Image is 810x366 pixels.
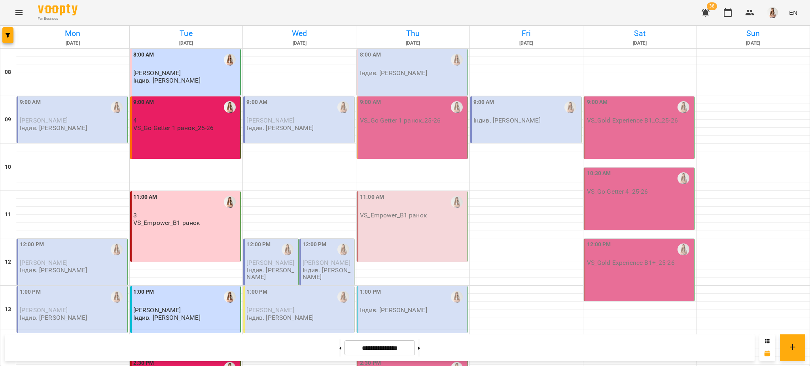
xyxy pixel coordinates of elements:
h6: Wed [244,27,355,40]
h6: 12 [5,258,11,266]
label: 8:00 AM [360,51,381,59]
p: Індив. [PERSON_NAME] [20,314,87,321]
p: Індив. [PERSON_NAME] [133,314,201,321]
img: Михно Віта Олександрівна [111,101,123,113]
p: VS_Go Getter 1 ранок_25-26 [360,117,441,124]
label: 10:30 AM [587,169,611,178]
h6: Fri [471,27,582,40]
h6: Tue [131,27,242,40]
h6: 11 [5,210,11,219]
img: Михно Віта Олександрівна [451,54,463,66]
img: Михно Віта Олександрівна [451,291,463,303]
label: 11:00 AM [360,193,384,202]
p: Індив. [PERSON_NAME] [303,267,352,281]
span: [PERSON_NAME] [303,259,350,266]
button: EN [786,5,801,20]
p: Індив. [PERSON_NAME] [246,125,314,131]
p: VS_Gold Experience B1_C_25-26 [587,117,678,124]
label: 12:00 PM [246,240,271,249]
p: Індив. [PERSON_NAME] [246,314,314,321]
span: [PERSON_NAME] [20,306,68,314]
img: 991d444c6ac07fb383591aa534ce9324.png [767,7,778,18]
p: Індив. [PERSON_NAME] [20,125,87,131]
label: 8:00 AM [133,51,154,59]
p: VS_Empower_B1 ранок [133,219,200,226]
label: 11:00 AM [133,193,157,202]
h6: [DATE] [358,40,468,47]
h6: [DATE] [698,40,808,47]
p: Індив. [PERSON_NAME] [246,267,296,281]
img: Михно Віта Олександрівна [224,54,236,66]
label: 1:00 PM [20,288,41,296]
h6: 09 [5,115,11,124]
h6: [DATE] [244,40,355,47]
img: Михно Віта Олександрівна [337,291,349,303]
img: Voopty Logo [38,4,78,15]
label: 12:00 PM [587,240,611,249]
img: Михно Віта Олександрівна [337,101,349,113]
img: Михно Віта Олександрівна [678,243,689,255]
img: Михно Віта Олександрівна [451,101,463,113]
span: [PERSON_NAME] [246,117,294,124]
img: Михно Віта Олександрівна [678,101,689,113]
label: 9:00 AM [587,98,608,107]
div: Михно Віта Олександрівна [451,196,463,208]
img: Михно Віта Олександрівна [111,243,123,255]
h6: Thu [358,27,468,40]
div: Михно Віта Олександрівна [282,243,293,255]
span: [PERSON_NAME] [246,306,294,314]
label: 1:00 PM [133,288,154,296]
p: VS_Go Getter 1 ранок_25-26 [133,125,214,131]
h6: [DATE] [17,40,128,47]
img: Михно Віта Олександрівна [111,291,123,303]
span: EN [789,8,797,17]
p: Індив. [PERSON_NAME] [473,117,541,124]
h6: 10 [5,163,11,172]
label: 9:00 AM [246,98,267,107]
label: 1:00 PM [360,288,381,296]
p: VS_Empower_B1 ранок [360,212,427,219]
img: Михно Віта Олександрівна [224,101,236,113]
p: Індив. [PERSON_NAME] [133,77,201,84]
button: Menu [9,3,28,22]
h6: Mon [17,27,128,40]
label: 9:00 AM [360,98,381,107]
p: Індив. [PERSON_NAME] [360,307,427,313]
label: 9:00 AM [473,98,494,107]
label: 1:00 PM [246,288,267,296]
h6: [DATE] [471,40,582,47]
h6: 08 [5,68,11,77]
img: Михно Віта Олександрівна [337,243,349,255]
img: Михно Віта Олександрівна [224,291,236,303]
p: 4 [133,117,239,124]
span: [PERSON_NAME] [133,306,181,314]
p: VS_Go Getter 4_25-26 [587,188,648,195]
p: Індив. [PERSON_NAME] [20,267,87,274]
h6: Sun [698,27,808,40]
h6: Sat [585,27,695,40]
p: Індив. [PERSON_NAME] [360,70,427,76]
span: 38 [707,2,717,10]
label: 12:00 PM [303,240,327,249]
img: Михно Віта Олександрівна [224,196,236,208]
p: VS_Gold Experience B1+_25-26 [587,259,675,266]
span: [PERSON_NAME] [133,69,181,77]
span: [PERSON_NAME] [20,259,68,266]
p: 3 [133,212,239,219]
h6: 13 [5,305,11,314]
img: Михно Віта Олександрівна [678,172,689,184]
